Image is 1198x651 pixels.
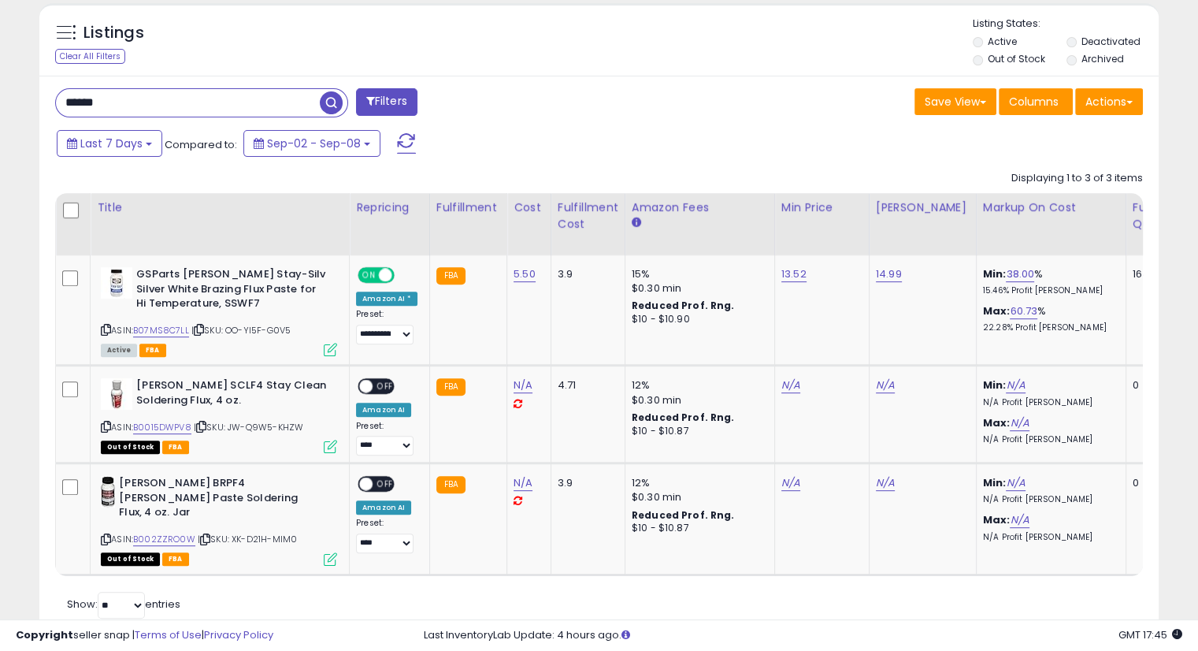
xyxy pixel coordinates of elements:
div: Cost [514,199,544,216]
a: B002ZZRO0W [133,533,195,546]
b: Max: [983,512,1011,527]
span: FBA [139,344,166,357]
strong: Copyright [16,627,73,642]
a: Terms of Use [135,627,202,642]
div: 3.9 [558,476,613,490]
p: N/A Profit [PERSON_NAME] [983,434,1114,445]
a: B0015DWPV8 [133,421,191,434]
div: $0.30 min [632,490,762,504]
b: Reduced Prof. Rng. [632,299,735,312]
a: 60.73 [1010,303,1037,319]
div: $10 - $10.90 [632,313,762,326]
div: Amazon AI [356,403,411,417]
div: Repricing [356,199,423,216]
label: Active [988,35,1017,48]
small: Amazon Fees. [632,216,641,230]
div: Amazon AI [356,500,411,515]
div: % [983,304,1114,333]
div: Min Price [781,199,862,216]
span: All listings that are currently out of stock and unavailable for purchase on Amazon [101,441,160,454]
div: 3.9 [558,267,613,281]
span: | SKU: XK-D21H-MIM0 [198,533,297,545]
div: Fulfillment [436,199,500,216]
div: Displaying 1 to 3 of 3 items [1011,171,1143,186]
a: N/A [1006,475,1025,491]
b: Min: [983,266,1007,281]
b: Reduced Prof. Rng. [632,411,735,424]
a: N/A [781,475,800,491]
p: 22.28% Profit [PERSON_NAME] [983,322,1114,333]
div: 15% [632,267,762,281]
a: 38.00 [1006,266,1034,282]
img: 41FchYoetTL._SL40_.jpg [101,267,132,299]
button: Columns [999,88,1073,115]
div: Fulfillment Cost [558,199,618,232]
div: 164 [1133,267,1181,281]
div: Markup on Cost [983,199,1119,216]
button: Filters [356,88,417,116]
small: FBA [436,476,465,493]
a: N/A [1010,512,1029,528]
span: Compared to: [165,137,237,152]
a: N/A [876,475,895,491]
div: Preset: [356,518,417,553]
b: [PERSON_NAME] BRPF4 [PERSON_NAME] Paste Soldering Flux, 4 oz. Jar [119,476,310,524]
a: N/A [876,378,895,393]
span: OFF [373,380,398,393]
div: Last InventoryLab Update: 4 hours ago. [424,628,1182,643]
small: FBA [436,267,465,285]
div: $10 - $10.87 [632,425,762,438]
label: Archived [1081,52,1123,65]
button: Save View [914,88,996,115]
div: 0 [1133,378,1181,392]
small: FBA [436,378,465,396]
p: N/A Profit [PERSON_NAME] [983,494,1114,505]
button: Actions [1075,88,1143,115]
div: Preset: [356,421,417,456]
div: Amazon AI * [356,292,417,306]
div: $10 - $10.87 [632,522,762,535]
div: Amazon Fees [632,199,768,216]
span: OFF [392,269,417,282]
p: 15.46% Profit [PERSON_NAME] [983,285,1114,296]
span: | SKU: OO-YI5F-G0V5 [191,324,291,337]
div: 12% [632,476,762,490]
span: Columns [1009,94,1059,110]
button: Sep-02 - Sep-08 [243,130,380,157]
label: Deactivated [1081,35,1140,48]
div: $0.30 min [632,281,762,296]
span: ON [359,269,379,282]
div: ASIN: [101,378,337,452]
b: Reduced Prof. Rng. [632,508,735,522]
div: Title [97,199,343,216]
p: N/A Profit [PERSON_NAME] [983,397,1114,408]
span: 2025-09-16 17:45 GMT [1118,627,1182,642]
img: 41hwW1bRfxL._SL40_.jpg [101,378,132,410]
label: Out of Stock [988,52,1045,65]
span: FBA [162,552,189,566]
span: All listings currently available for purchase on Amazon [101,344,137,357]
b: Min: [983,475,1007,490]
div: $0.30 min [632,393,762,407]
h5: Listings [83,22,144,44]
b: GSParts [PERSON_NAME] Stay-Silv Silver White Brazing Flux Paste for Hi Temperature, SSWF7 [136,267,328,315]
div: [PERSON_NAME] [876,199,970,216]
span: Last 7 Days [80,136,143,151]
p: N/A Profit [PERSON_NAME] [983,532,1114,543]
div: ASIN: [101,267,337,355]
a: 14.99 [876,266,902,282]
span: Show: entries [67,597,180,612]
span: OFF [373,478,398,491]
a: N/A [514,378,532,393]
a: 13.52 [781,266,807,282]
p: Listing States: [973,17,1159,32]
a: N/A [1010,415,1029,431]
div: Clear All Filters [55,49,125,64]
b: Min: [983,378,1007,392]
a: B07MS8C7LL [133,324,189,337]
img: 41bUZGdSJ5L._SL40_.jpg [101,476,115,508]
a: Privacy Policy [204,627,273,642]
div: % [983,267,1114,296]
span: | SKU: JW-Q9W5-KHZW [194,421,303,433]
a: N/A [781,378,800,393]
